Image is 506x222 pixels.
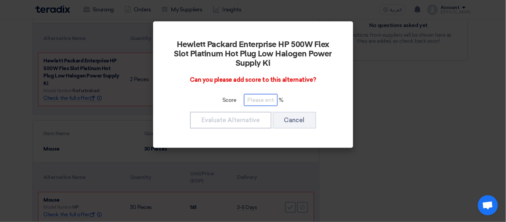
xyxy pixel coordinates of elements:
[244,94,278,106] input: Please enter the technical evaluation for this alternative item...
[190,112,272,129] button: Evaluate Alternative
[273,112,316,129] button: Cancel
[478,195,498,215] a: Open chat
[222,96,236,104] label: Score
[172,94,335,106] div: %
[172,40,335,68] h2: Hewlett Packard Enterprise HP 500W Flex Slot Platinum Hot Plug Low Halogen Power Supply Ki
[190,76,316,83] span: Can you please add score to this alternative?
